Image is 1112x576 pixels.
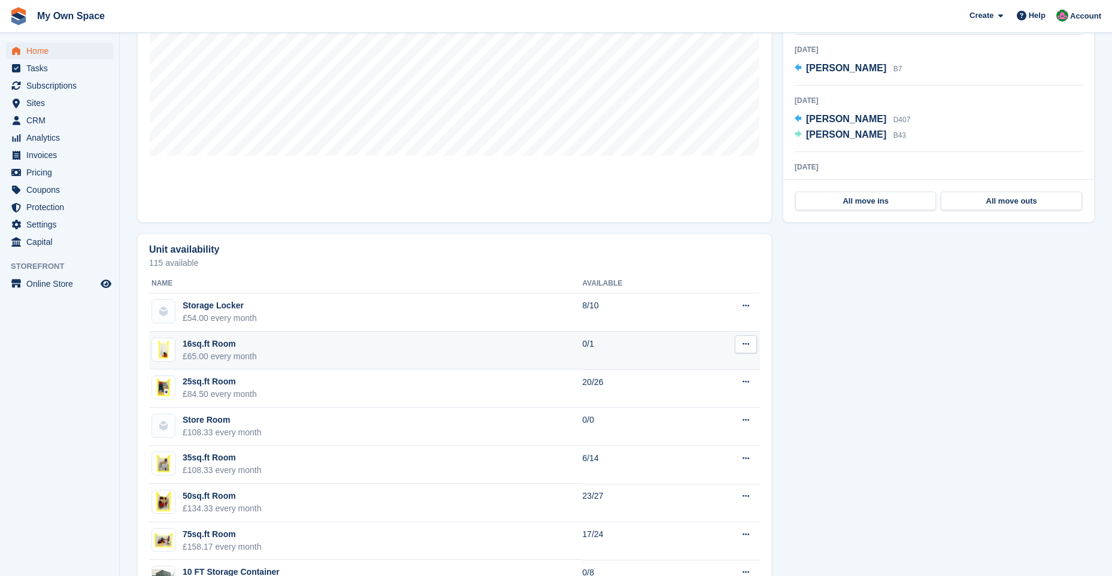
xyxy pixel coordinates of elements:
a: menu [6,216,113,233]
a: [PERSON_NAME] B43 [795,128,906,143]
span: [PERSON_NAME] [806,114,886,124]
div: 75sq.ft Room [183,528,262,541]
div: £134.33 every month [183,502,262,515]
a: menu [6,129,113,146]
img: 50sqft-front-3.png [152,490,175,513]
div: £108.33 every month [183,464,262,477]
a: menu [6,199,113,216]
span: Home [26,43,98,59]
a: menu [6,147,113,163]
span: CRM [26,112,98,129]
span: B43 [893,131,906,140]
a: [PERSON_NAME] B7 [795,61,902,77]
span: Sites [26,95,98,111]
span: Pricing [26,164,98,181]
div: £158.17 every month [183,541,262,553]
img: Lucy Parry [1056,10,1068,22]
h2: Unit availability [149,244,219,255]
span: [PERSON_NAME] [806,63,886,73]
div: £84.50 every month [183,388,257,401]
div: [DATE] [795,44,1083,55]
span: Coupons [26,181,98,198]
div: [DATE] [795,95,1083,106]
span: Online Store [26,275,98,292]
span: Tasks [26,60,98,77]
div: £65.00 every month [183,350,257,363]
span: Invoices [26,147,98,163]
img: 75sqft_storage_room-front-3.png [152,529,175,551]
img: 25sqft_storage_room-front-3.png [152,376,175,399]
span: Subscriptions [26,77,98,94]
div: Storage Locker [183,299,257,312]
a: menu [6,164,113,181]
span: Protection [26,199,98,216]
span: D407 [893,116,911,124]
div: £108.33 every month [183,426,262,439]
span: B7 [893,65,902,73]
td: 17/24 [583,522,692,560]
div: 16sq.ft Room [183,338,257,350]
a: All move ins [795,192,936,211]
a: menu [6,77,113,94]
a: menu [6,112,113,129]
img: stora-icon-8386f47178a22dfd0bd8f6a31ec36ba5ce8667c1dd55bd0f319d3a0aa187defe.svg [10,7,28,25]
img: 35sqft_storage_room-front-3.png [152,452,175,475]
span: Storefront [11,260,119,272]
div: £54.00 every month [183,312,257,325]
img: blank-unit-type-icon-ffbac7b88ba66c5e286b0e438baccc4b9c83835d4c34f86887a83fc20ec27e7b.svg [152,414,175,437]
div: 35sq.ft Room [183,451,262,464]
p: 115 available [149,259,760,267]
span: Analytics [26,129,98,146]
td: 6/14 [583,446,692,484]
a: My Own Space [32,6,110,26]
span: Account [1070,10,1101,22]
span: Capital [26,234,98,250]
th: Name [149,274,583,293]
div: [DATE] [795,162,1083,172]
span: [PERSON_NAME] [806,129,886,140]
td: 0/1 [583,332,692,370]
a: menu [6,234,113,250]
th: Available [583,274,692,293]
span: Settings [26,216,98,233]
div: 25sq.ft Room [183,375,257,388]
img: blank-unit-type-icon-ffbac7b88ba66c5e286b0e438baccc4b9c83835d4c34f86887a83fc20ec27e7b.svg [152,300,175,323]
td: 23/27 [583,484,692,522]
span: Help [1029,10,1046,22]
a: menu [6,275,113,292]
td: 0/0 [583,408,692,446]
a: [PERSON_NAME] D407 [795,112,910,128]
a: menu [6,95,113,111]
span: Create [969,10,993,22]
a: menu [6,60,113,77]
td: 20/26 [583,369,692,408]
a: All move outs [941,192,1081,211]
a: menu [6,181,113,198]
a: menu [6,43,113,59]
div: 50sq.ft Room [183,490,262,502]
td: 8/10 [583,293,692,332]
div: Store Room [183,414,262,426]
img: 16ft-storage-room-front-2.png [152,338,175,361]
a: Preview store [99,277,113,291]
